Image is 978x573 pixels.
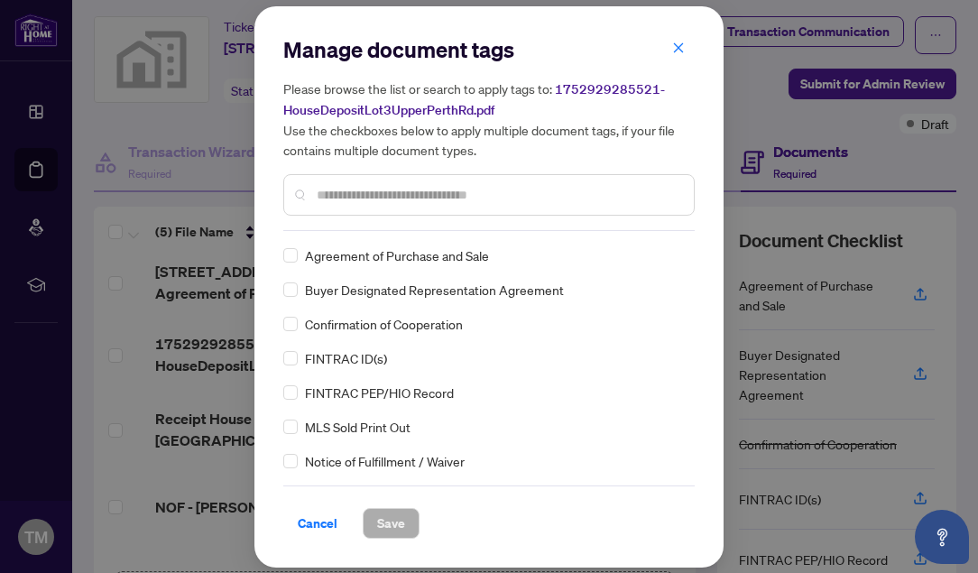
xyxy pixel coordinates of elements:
[305,348,387,368] span: FINTRAC ID(s)
[305,314,463,334] span: Confirmation of Cooperation
[305,451,465,471] span: Notice of Fulfillment / Waiver
[305,383,454,402] span: FINTRAC PEP/HIO Record
[283,35,695,64] h2: Manage document tags
[283,79,695,160] h5: Please browse the list or search to apply tags to: Use the checkboxes below to apply multiple doc...
[305,245,489,265] span: Agreement of Purchase and Sale
[283,81,665,118] span: 1752929285521-HouseDepositLot3UpperPerthRd.pdf
[363,508,420,539] button: Save
[305,417,411,437] span: MLS Sold Print Out
[305,280,564,300] span: Buyer Designated Representation Agreement
[283,508,352,539] button: Cancel
[298,509,337,538] span: Cancel
[672,42,685,54] span: close
[915,510,969,564] button: Open asap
